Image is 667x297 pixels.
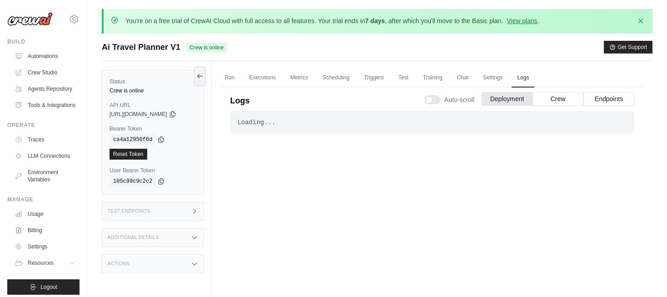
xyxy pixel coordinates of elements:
a: LLM Connections [11,149,80,163]
a: Executions [244,68,281,88]
button: Resources [11,256,80,270]
button: Endpoints [583,92,634,106]
span: [URL][DOMAIN_NAME] [110,111,167,118]
a: Scheduling [317,68,355,88]
button: Crew [533,92,583,106]
span: Crew is online [186,43,227,53]
a: Test [393,68,414,88]
a: Agents Repository [11,82,80,96]
a: Triggers [358,68,389,88]
a: Training [418,68,448,88]
button: Logout [7,279,80,295]
label: Status [110,78,196,85]
div: Crew is online [110,87,196,94]
span: Ai Travel Planner V1 [102,41,180,54]
button: Get Support [604,41,652,54]
div: Loading... [237,118,627,127]
a: View plans [507,17,537,24]
span: Logout [40,283,57,291]
p: You're on a free trial of CrewAI Cloud with full access to all features. Your trial ends in , aft... [125,16,539,25]
a: Crew Studio [11,65,80,80]
label: User Bearer Token [110,167,196,174]
a: Logs [512,68,534,88]
a: Settings [478,68,508,88]
span: Resources [28,259,54,267]
code: ca4a12950f6d [110,134,156,145]
a: Environment Variables [11,165,80,187]
a: Reset Token [110,149,147,160]
p: Logs [230,94,249,107]
strong: 7 days [365,17,385,24]
label: Bearer Token [110,125,196,132]
a: Billing [11,223,80,238]
a: Automations [11,49,80,63]
a: Settings [11,239,80,254]
div: Build [7,38,80,45]
a: Traces [11,132,80,147]
div: Manage [7,196,80,203]
a: Run [219,68,240,88]
h3: Test Endpoints [108,209,150,214]
label: API URL [110,102,196,109]
div: Operate [7,122,80,129]
span: Auto-scroll [444,95,474,104]
a: Usage [11,207,80,221]
img: Logo [7,12,53,26]
a: Metrics [285,68,314,88]
h3: Actions [108,261,129,267]
h3: Additional Details [108,235,159,240]
a: Tools & Integrations [11,98,80,112]
a: Chat [452,68,474,88]
code: 105c99c9c2c2 [110,176,156,187]
button: Deployment [482,92,533,106]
